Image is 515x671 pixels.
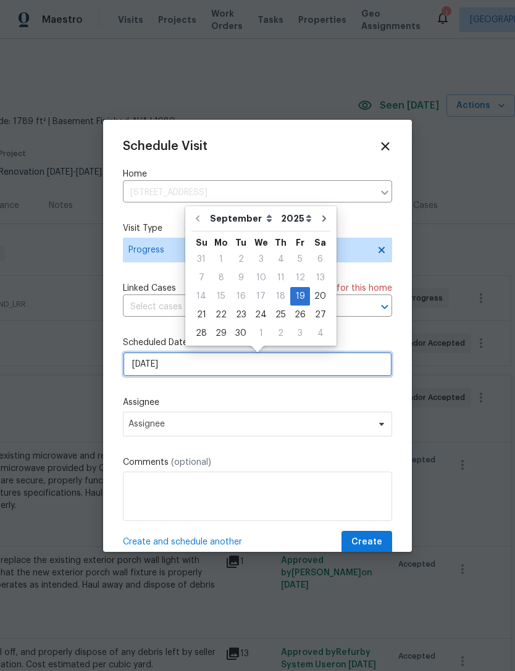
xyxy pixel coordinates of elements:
[271,250,290,269] div: Thu Sep 04 2025
[271,288,290,305] div: 18
[251,325,271,342] div: 1
[310,306,330,323] div: 27
[271,269,290,287] div: Thu Sep 11 2025
[251,269,271,287] div: Wed Sep 10 2025
[271,324,290,343] div: Thu Oct 02 2025
[315,206,333,231] button: Go to next month
[235,238,246,247] abbr: Tuesday
[196,238,207,247] abbr: Sunday
[211,325,231,342] div: 29
[123,536,242,548] span: Create and schedule another
[310,251,330,268] div: 6
[128,244,369,256] span: Progress
[231,287,251,306] div: Tue Sep 16 2025
[231,269,251,287] div: Tue Sep 09 2025
[271,287,290,306] div: Thu Sep 18 2025
[310,288,330,305] div: 20
[231,325,251,342] div: 30
[191,306,211,324] div: Sun Sep 21 2025
[271,306,290,324] div: Thu Sep 25 2025
[251,250,271,269] div: Wed Sep 03 2025
[231,324,251,343] div: Tue Sep 30 2025
[290,251,310,268] div: 5
[290,306,310,324] div: Fri Sep 26 2025
[271,306,290,323] div: 25
[310,325,330,342] div: 4
[191,269,211,286] div: 7
[191,251,211,268] div: 31
[379,140,392,153] span: Close
[310,250,330,269] div: Sat Sep 06 2025
[296,238,304,247] abbr: Friday
[290,306,310,323] div: 26
[123,456,392,469] label: Comments
[123,222,392,235] label: Visit Type
[211,250,231,269] div: Mon Sep 01 2025
[341,531,392,554] button: Create
[231,269,251,286] div: 9
[191,250,211,269] div: Sun Aug 31 2025
[123,183,374,202] input: Enter in an address
[123,336,392,349] label: Scheduled Date
[310,287,330,306] div: Sat Sep 20 2025
[251,324,271,343] div: Wed Oct 01 2025
[191,325,211,342] div: 28
[251,287,271,306] div: Wed Sep 17 2025
[188,206,207,231] button: Go to previous month
[351,535,382,550] span: Create
[211,269,231,286] div: 8
[207,209,278,228] select: Month
[123,140,207,152] span: Schedule Visit
[211,288,231,305] div: 15
[290,325,310,342] div: 3
[231,306,251,323] div: 23
[211,287,231,306] div: Mon Sep 15 2025
[310,269,330,287] div: Sat Sep 13 2025
[211,306,231,324] div: Mon Sep 22 2025
[123,282,176,294] span: Linked Cases
[251,251,271,268] div: 3
[275,238,287,247] abbr: Thursday
[254,238,268,247] abbr: Wednesday
[211,269,231,287] div: Mon Sep 08 2025
[171,458,211,467] span: (optional)
[191,324,211,343] div: Sun Sep 28 2025
[231,288,251,305] div: 16
[231,306,251,324] div: Tue Sep 23 2025
[231,250,251,269] div: Tue Sep 02 2025
[271,251,290,268] div: 4
[231,251,251,268] div: 2
[191,306,211,323] div: 21
[290,269,310,286] div: 12
[123,352,392,377] input: M/D/YYYY
[376,298,393,315] button: Open
[191,287,211,306] div: Sun Sep 14 2025
[251,306,271,323] div: 24
[123,396,392,409] label: Assignee
[310,306,330,324] div: Sat Sep 27 2025
[251,269,271,286] div: 10
[278,209,315,228] select: Year
[191,288,211,305] div: 14
[310,269,330,286] div: 13
[211,251,231,268] div: 1
[251,288,271,305] div: 17
[310,324,330,343] div: Sat Oct 04 2025
[290,324,310,343] div: Fri Oct 03 2025
[271,269,290,286] div: 11
[191,269,211,287] div: Sun Sep 07 2025
[211,324,231,343] div: Mon Sep 29 2025
[290,288,310,305] div: 19
[128,419,371,429] span: Assignee
[290,250,310,269] div: Fri Sep 05 2025
[271,325,290,342] div: 2
[123,298,358,317] input: Select cases
[290,269,310,287] div: Fri Sep 12 2025
[211,306,231,323] div: 22
[314,238,326,247] abbr: Saturday
[123,168,392,180] label: Home
[290,287,310,306] div: Fri Sep 19 2025
[214,238,228,247] abbr: Monday
[251,306,271,324] div: Wed Sep 24 2025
